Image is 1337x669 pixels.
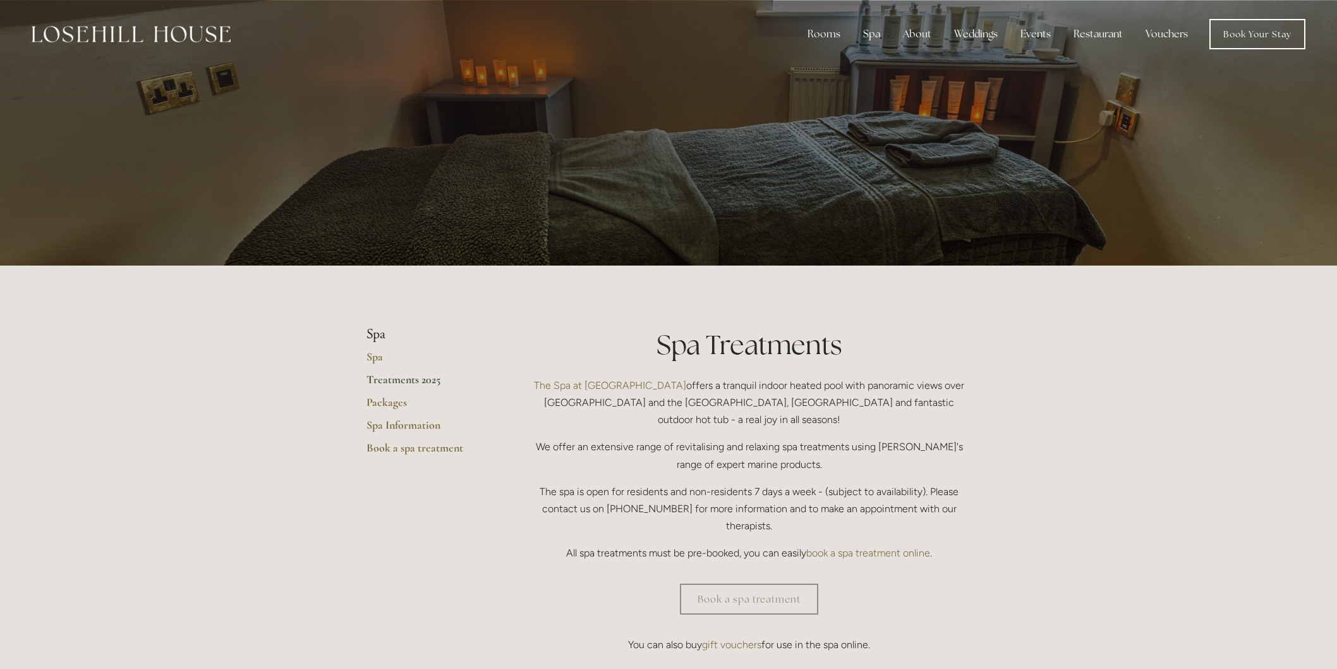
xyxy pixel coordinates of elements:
[366,326,487,343] li: Spa
[528,483,971,535] p: The spa is open for residents and non-residents 7 days a week - (subject to availability). Please...
[528,326,971,364] h1: Spa Treatments
[528,636,971,653] p: You can also buy for use in the spa online.
[944,21,1008,47] div: Weddings
[528,438,971,472] p: We offer an extensive range of revitalising and relaxing spa treatments using [PERSON_NAME]'s ran...
[702,639,761,651] a: gift vouchers
[1010,21,1061,47] div: Events
[853,21,890,47] div: Spa
[797,21,850,47] div: Rooms
[366,350,487,372] a: Spa
[366,418,487,441] a: Spa Information
[366,395,487,418] a: Packages
[366,441,487,463] a: Book a spa treatment
[806,547,930,559] a: book a spa treatment online
[1063,21,1133,47] div: Restaurant
[893,21,941,47] div: About
[1135,21,1198,47] a: Vouchers
[32,26,231,42] img: Losehill House
[680,584,818,615] a: Book a spa treatment
[528,377,971,429] p: offers a tranquil indoor heated pool with panoramic views over [GEOGRAPHIC_DATA] and the [GEOGRAP...
[1209,19,1305,49] a: Book Your Stay
[366,372,487,395] a: Treatments 2025
[534,379,686,391] a: The Spa at [GEOGRAPHIC_DATA]
[528,544,971,562] p: All spa treatments must be pre-booked, you can easily .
